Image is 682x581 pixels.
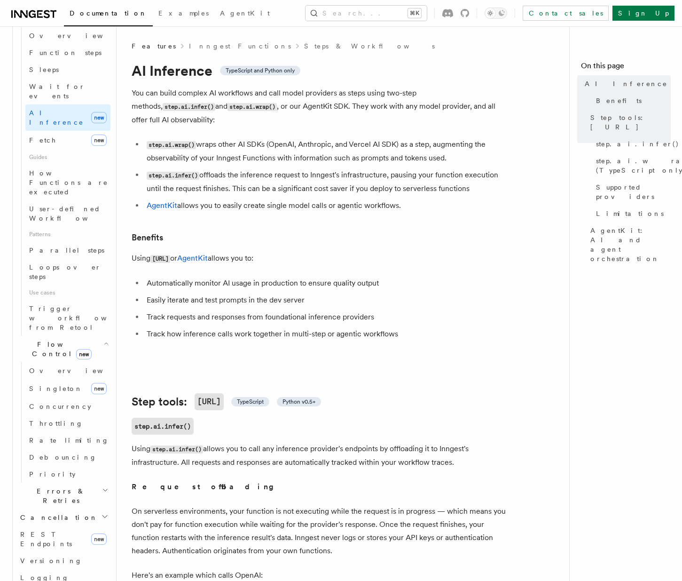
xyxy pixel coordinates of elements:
span: step.ai.infer() [596,139,679,149]
span: Flow Control [16,340,103,358]
li: Easily iterate and test prompts in the dev server [144,294,508,307]
a: User-defined Workflows [25,200,110,227]
a: AI Inferencenew [25,104,110,131]
span: Sleeps [29,66,59,73]
span: Guides [25,150,110,165]
span: new [91,112,107,123]
li: allows you to easily create single model calls or agentic workflows. [144,199,508,212]
a: Parallel steps [25,242,110,259]
a: Overview [25,27,110,44]
p: Using allows you to call any inference provider's endpoints by offloading it to Inngest's infrast... [132,442,508,469]
a: Benefits [592,92,671,109]
a: Examples [153,3,214,25]
a: Priority [25,466,110,483]
a: Documentation [64,3,153,26]
a: Steps & Workflows [304,41,435,51]
span: Fetch [29,136,56,144]
a: Function steps [25,44,110,61]
a: Step tools: [URL] [587,109,671,135]
li: wraps other AI SDKs (OpenAI, Anthropic, and Vercel AI SDK) as a step, augmenting the observabilit... [144,138,508,165]
span: Cancellation [16,513,98,522]
a: Contact sales [523,6,609,21]
h4: On this page [581,60,671,75]
a: AI Inference [581,75,671,92]
a: Rate limiting [25,432,110,449]
span: new [91,383,107,394]
li: Automatically monitor AI usage in production to ensure quality output [144,277,508,290]
span: Patterns [25,227,110,242]
span: Overview [29,367,126,374]
span: User-defined Workflows [29,205,114,222]
span: Limitations [596,209,664,218]
span: Use cases [25,285,110,300]
span: REST Endpoints [20,531,72,548]
span: new [76,349,92,359]
button: Search...⌘K [306,6,427,21]
span: Loops over steps [29,263,101,280]
li: Track how inference calls work together in multi-step or agentic workflows [144,327,508,341]
span: Overview [29,32,126,40]
span: Versioning [20,557,82,565]
a: Overview [25,362,110,379]
code: step.ai.wrap() [147,141,196,149]
span: Step tools: [URL] [590,113,671,132]
a: Trigger workflows from Retool [25,300,110,336]
span: Python v0.5+ [282,398,315,406]
span: TypeScript and Python only [226,67,295,74]
a: REST Endpointsnew [16,526,110,552]
kbd: ⌘K [408,8,421,18]
span: Trigger workflows from Retool [29,305,133,331]
a: AgentKit [147,201,177,210]
strong: Request offloading [132,482,281,491]
li: Track requests and responses from foundational inference providers [144,310,508,324]
span: Documentation [70,9,147,17]
a: step.ai.wrap() (TypeScript only) [592,152,671,179]
span: Singleton [29,385,83,392]
a: Inngest Functions [189,41,291,51]
span: AgentKit [220,9,270,17]
button: Cancellation [16,509,110,526]
code: step.ai.infer() [150,446,203,454]
a: Supported providers [592,179,671,205]
a: Throttling [25,415,110,432]
h1: AI Inference [132,62,508,79]
a: step.ai.infer() [132,418,194,435]
span: Features [132,41,176,51]
span: Parallel steps [29,247,104,254]
a: step.ai.infer() [592,135,671,152]
span: TypeScript [237,398,264,406]
span: Examples [158,9,209,17]
code: [URL] [150,255,170,263]
a: How Functions are executed [25,165,110,200]
div: Steps & Workflows [16,27,110,336]
code: step.ai.infer() [147,172,199,180]
span: AgentKit: AI and agent orchestration [590,226,671,263]
a: Benefits [132,231,163,244]
span: Errors & Retries [16,486,102,505]
li: offloads the inference request to Inngest's infrastructure, pausing your function execution until... [144,168,508,195]
a: Wait for events [25,78,110,104]
span: new [91,135,107,146]
a: Debouncing [25,449,110,466]
span: AI Inference [29,109,84,126]
a: Sleeps [25,61,110,78]
span: How Functions are executed [29,169,108,196]
span: Priority [29,470,76,478]
span: Benefits [596,96,642,105]
span: Throttling [29,420,83,427]
code: step.ai.infer() [163,103,215,111]
div: Flow Controlnew [16,362,110,483]
a: AgentKit [177,254,208,263]
p: Using or allows you to: [132,252,508,265]
a: Fetchnew [25,131,110,150]
a: AgentKit: AI and agent orchestration [587,222,671,267]
a: Concurrency [25,398,110,415]
button: Flow Controlnew [16,336,110,362]
code: [URL] [195,393,224,410]
span: Wait for events [29,83,85,100]
span: AI Inference [585,79,667,88]
a: Sign Up [612,6,674,21]
a: Versioning [16,552,110,569]
a: Singletonnew [25,379,110,398]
